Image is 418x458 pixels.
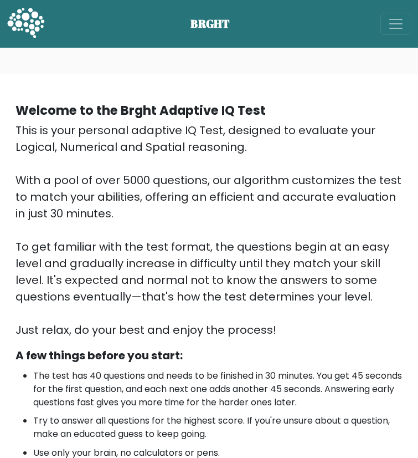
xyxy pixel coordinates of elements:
b: Welcome to the Brght Adaptive IQ Test [16,101,266,119]
li: The test has 40 questions and needs to be finished in 30 minutes. You get 45 seconds for the firs... [33,369,402,409]
button: Toggle navigation [380,13,411,35]
li: Try to answer all questions for the highest score. If you're unsure about a question, make an edu... [33,414,402,441]
div: A few things before you start: [16,347,402,364]
span: BRGHT [190,16,244,32]
div: This is your personal adaptive IQ Test, designed to evaluate your Logical, Numerical and Spatial ... [16,122,402,338]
